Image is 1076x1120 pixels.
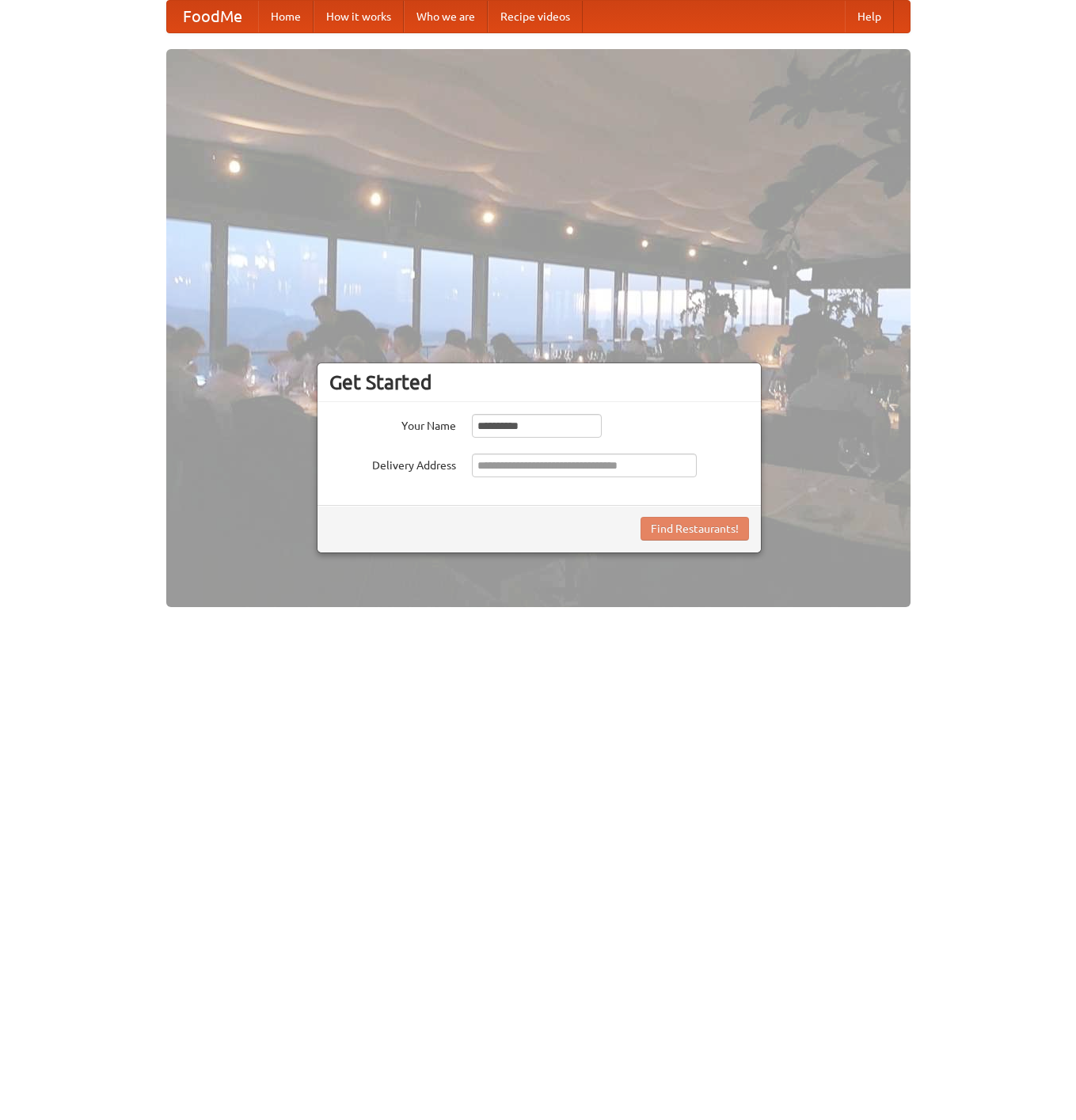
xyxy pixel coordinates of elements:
[404,1,488,32] a: Who we are
[167,1,258,32] a: FoodMe
[329,370,749,394] h3: Get Started
[258,1,314,32] a: Home
[329,414,456,434] label: Your Name
[845,1,894,32] a: Help
[488,1,583,32] a: Recipe videos
[641,517,749,541] button: Find Restaurants!
[329,454,456,473] label: Delivery Address
[314,1,404,32] a: How it works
